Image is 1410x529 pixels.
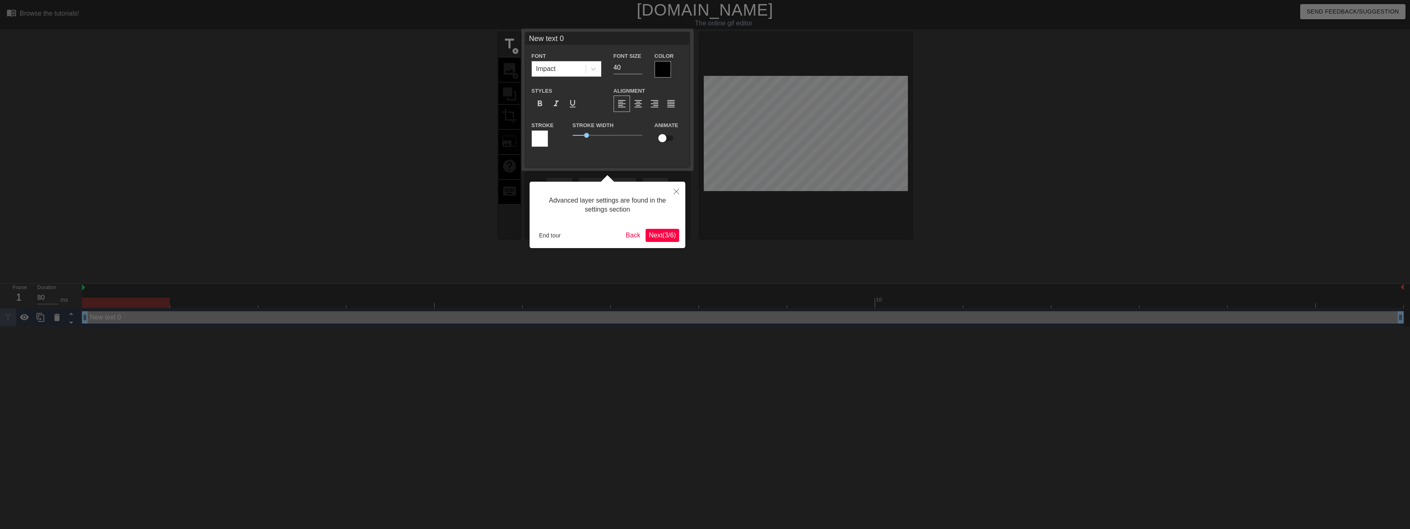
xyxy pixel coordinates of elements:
[646,229,679,242] button: Next
[536,229,564,242] button: End tour
[536,188,679,223] div: Advanced layer settings are found in the settings section
[667,182,685,201] button: Close
[623,229,644,242] button: Back
[649,232,676,239] span: Next ( 3 / 6 )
